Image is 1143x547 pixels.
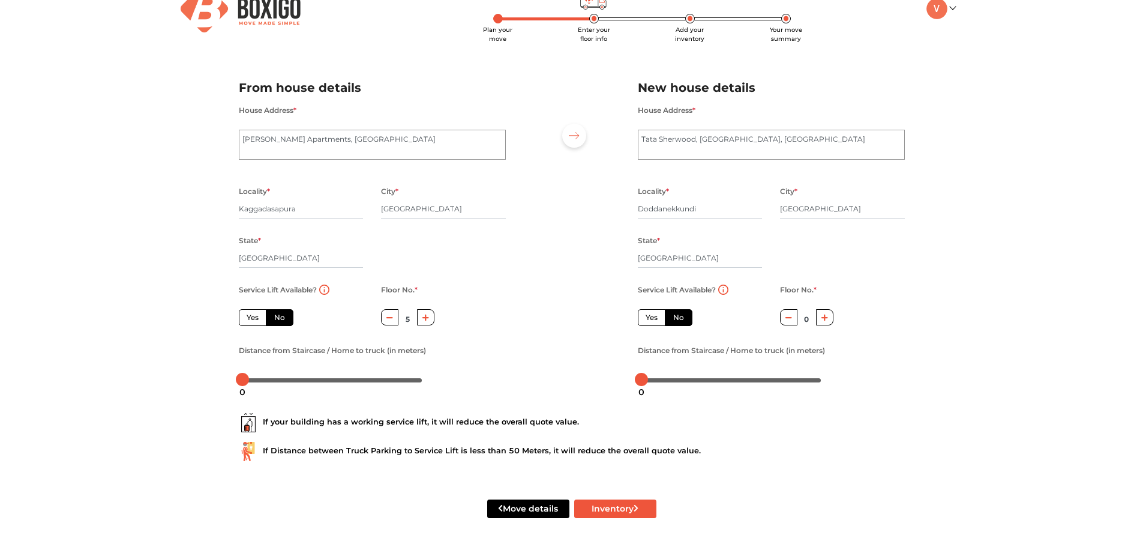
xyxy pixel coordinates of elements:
label: State [638,233,660,249]
label: Locality [638,184,669,199]
div: 0 [634,382,649,402]
label: House Address [638,103,695,118]
img: ... [239,442,258,461]
span: Your move summary [770,26,802,43]
button: Inventory [574,500,656,518]
div: 0 [235,382,250,402]
label: Yes [638,309,665,326]
textarea: Tata Sherwood, [GEOGRAPHIC_DATA], [GEOGRAPHIC_DATA] [638,130,905,160]
label: Floor No. [381,282,418,298]
span: Enter your floor info [578,26,610,43]
button: Move details [487,500,569,518]
h2: New house details [638,78,905,98]
textarea: [PERSON_NAME] Apartments, [GEOGRAPHIC_DATA] [239,130,506,160]
label: Floor No. [780,282,817,298]
label: City [780,184,797,199]
label: Locality [239,184,270,199]
label: State [239,233,261,249]
label: Service Lift Available? [638,282,716,298]
img: ... [239,413,258,432]
label: Yes [239,309,266,326]
label: No [266,309,293,326]
label: Distance from Staircase / Home to truck (in meters) [638,343,825,358]
label: City [381,184,398,199]
label: Service Lift Available? [239,282,317,298]
label: House Address [239,103,296,118]
label: No [665,309,692,326]
div: If your building has a working service lift, it will reduce the overall quote value. [239,413,905,432]
span: Add your inventory [675,26,704,43]
span: Plan your move [483,26,512,43]
label: Distance from Staircase / Home to truck (in meters) [239,343,426,358]
h2: From house details [239,78,506,98]
div: If Distance between Truck Parking to Service Lift is less than 50 Meters, it will reduce the over... [239,442,905,461]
